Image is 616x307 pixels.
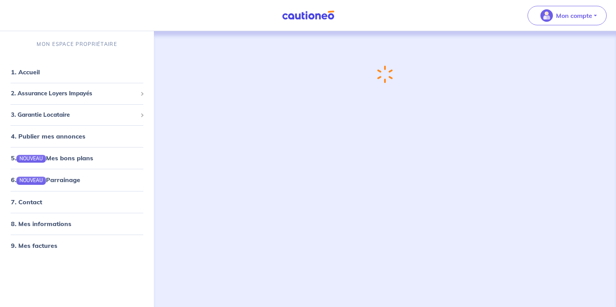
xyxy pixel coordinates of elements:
a: 7. Contact [11,198,42,206]
a: 8. Mes informations [11,220,71,228]
div: 1. Accueil [3,64,151,80]
img: loading-spinner [377,65,393,84]
p: Mon compte [556,11,592,20]
div: 8. Mes informations [3,216,151,232]
span: 2. Assurance Loyers Impayés [11,89,137,98]
img: illu_account_valid_menu.svg [540,9,553,22]
div: 4. Publier mes annonces [3,128,151,144]
div: 9. Mes factures [3,238,151,253]
span: 3. Garantie Locataire [11,111,137,119]
div: 5.NOUVEAUMes bons plans [3,150,151,166]
a: 9. Mes factures [11,242,57,249]
div: 2. Assurance Loyers Impayés [3,86,151,101]
a: 6.NOUVEAUParrainage [11,176,80,184]
a: 5.NOUVEAUMes bons plans [11,154,93,162]
div: 3. Garantie Locataire [3,107,151,123]
img: Cautioneo [279,11,337,20]
div: 6.NOUVEAUParrainage [3,172,151,188]
div: 7. Contact [3,194,151,210]
a: 1. Accueil [11,68,40,76]
p: MON ESPACE PROPRIÉTAIRE [37,40,117,48]
button: illu_account_valid_menu.svgMon compte [528,6,607,25]
a: 4. Publier mes annonces [11,132,85,140]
